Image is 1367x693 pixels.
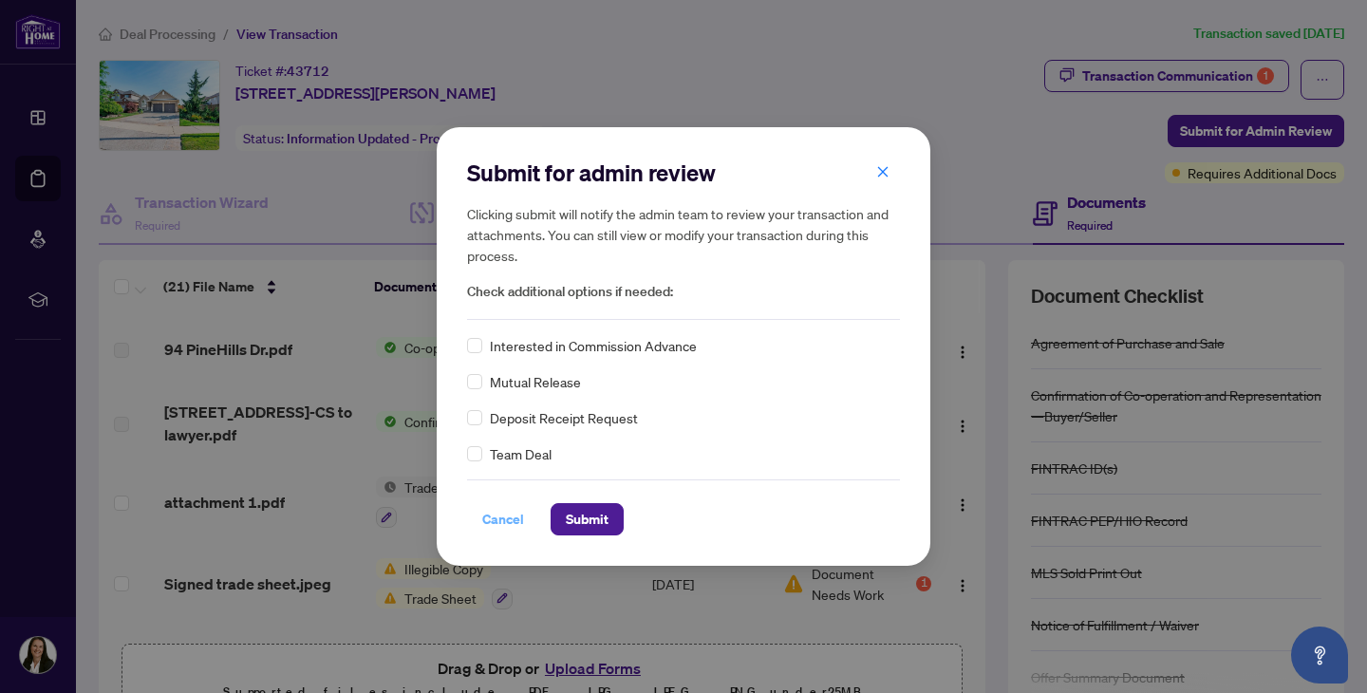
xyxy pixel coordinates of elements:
[551,503,624,535] button: Submit
[482,504,524,534] span: Cancel
[566,504,609,534] span: Submit
[490,443,552,464] span: Team Deal
[467,158,900,188] h2: Submit for admin review
[490,335,697,356] span: Interested in Commission Advance
[490,407,638,428] span: Deposit Receipt Request
[467,203,900,266] h5: Clicking submit will notify the admin team to review your transaction and attachments. You can st...
[467,503,539,535] button: Cancel
[467,281,900,303] span: Check additional options if needed:
[490,371,581,392] span: Mutual Release
[876,165,889,178] span: close
[1291,627,1348,684] button: Open asap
